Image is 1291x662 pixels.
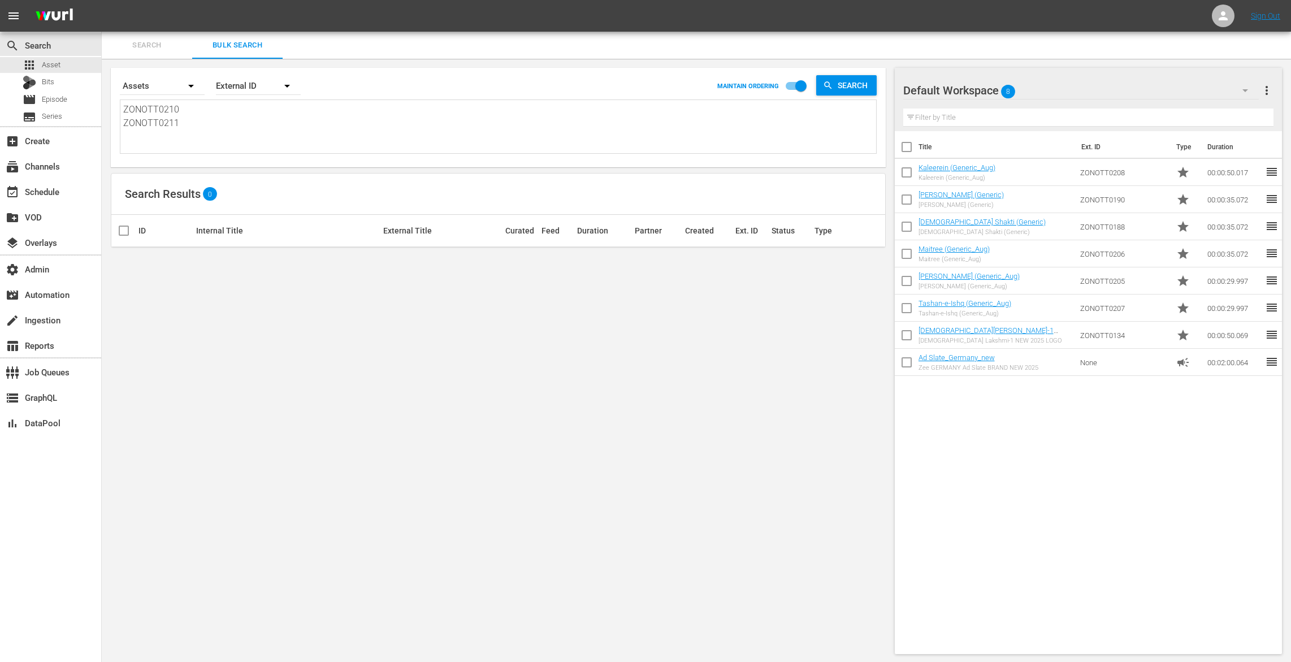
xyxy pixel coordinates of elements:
[27,3,81,29] img: ans4CAIJ8jUAAAAAAAAAAAAAAAAAAAAAAAAgQb4GAAAAAAAAAAAAAAAAAAAAAAAAJMjXAAAAAAAAAAAAAAAAAAAAAAAAgAT5G...
[138,226,193,235] div: ID
[199,39,276,52] span: Bulk Search
[6,288,19,302] span: Automation
[216,70,301,102] div: External ID
[635,226,682,235] div: Partner
[6,135,19,148] span: Create
[1203,295,1265,322] td: 00:00:29.997
[1260,77,1273,104] button: more_vert
[203,190,217,198] span: 0
[1203,213,1265,240] td: 00:00:35.072
[816,75,877,96] button: Search
[1176,166,1190,179] span: Promo
[23,110,36,124] span: Series
[120,70,205,102] div: Assets
[815,226,840,235] div: Type
[1076,322,1171,349] td: ZONOTT0134
[577,226,631,235] div: Duration
[919,337,1072,344] div: [DEMOGRAPHIC_DATA] Lakshmi-1 NEW 2025 LOGO
[685,226,732,235] div: Created
[1203,349,1265,376] td: 00:02:00.064
[6,339,19,353] span: Reports
[919,283,1020,290] div: [PERSON_NAME] (Generic_Aug)
[919,272,1020,280] a: [PERSON_NAME] (Generic_Aug)
[1265,165,1279,179] span: reorder
[42,76,54,88] span: Bits
[1176,356,1190,369] span: Ad
[42,59,60,71] span: Asset
[1265,219,1279,233] span: reorder
[1265,301,1279,314] span: reorder
[6,417,19,430] span: DataPool
[1203,322,1265,349] td: 00:00:50.069
[1176,247,1190,261] span: Promo
[196,226,380,235] div: Internal Title
[772,226,811,235] div: Status
[717,83,779,90] p: MAINTAIN ORDERING
[833,75,877,96] span: Search
[1075,131,1169,163] th: Ext. ID
[919,326,1058,343] a: [DEMOGRAPHIC_DATA][PERSON_NAME]-1 (Generic_New)
[123,103,876,154] textarea: ZONOTT0210 ZONOTT0211
[735,226,768,235] div: Ext. ID
[23,76,36,89] div: Bits
[1203,159,1265,186] td: 00:00:50.017
[919,218,1046,226] a: [DEMOGRAPHIC_DATA] Shakti (Generic)
[6,39,19,53] span: Search
[6,185,19,199] span: Schedule
[541,226,574,235] div: Feed
[919,201,1004,209] div: [PERSON_NAME] (Generic)
[1203,267,1265,295] td: 00:00:29.997
[1176,301,1190,315] span: Promo
[1201,131,1268,163] th: Duration
[1265,274,1279,287] span: reorder
[1176,220,1190,233] span: Promo
[1176,274,1190,288] span: Promo
[1176,328,1190,342] span: Promo
[6,160,19,174] span: Channels
[1076,213,1171,240] td: ZONOTT0188
[125,187,201,201] span: Search Results
[1076,186,1171,213] td: ZONOTT0190
[505,226,538,235] div: Curated
[1001,80,1015,103] span: 8
[1265,192,1279,206] span: reorder
[1076,295,1171,322] td: ZONOTT0207
[919,245,990,253] a: Maitree (Generic_Aug)
[1265,246,1279,260] span: reorder
[383,226,502,235] div: External Title
[919,131,1075,163] th: Title
[919,299,1011,308] a: Tashan-e-Ishq (Generic_Aug)
[1076,240,1171,267] td: ZONOTT0206
[1265,328,1279,341] span: reorder
[919,191,1004,199] a: [PERSON_NAME] (Generic)
[919,364,1038,371] div: Zee GERMANY Ad Slate BRAND NEW 2025
[6,236,19,250] span: Overlays
[6,391,19,405] span: GraphQL
[919,228,1046,236] div: [DEMOGRAPHIC_DATA] Shakti (Generic)
[1203,240,1265,267] td: 00:00:35.072
[1265,355,1279,369] span: reorder
[919,353,995,362] a: Ad Slate_Germany_new
[903,75,1259,106] div: Default Workspace
[1260,84,1273,97] span: more_vert
[1176,193,1190,206] span: Promo
[1076,159,1171,186] td: ZONOTT0208
[6,366,19,379] span: Job Queues
[23,93,36,106] span: Episode
[919,310,1011,317] div: Tashan-e-Ishq (Generic_Aug)
[1251,11,1280,20] a: Sign Out
[1203,186,1265,213] td: 00:00:35.072
[109,39,185,52] span: Search
[42,111,62,122] span: Series
[6,263,19,276] span: Admin
[6,211,19,224] span: VOD
[42,94,67,105] span: Episode
[7,9,20,23] span: menu
[1169,131,1201,163] th: Type
[6,314,19,327] span: Ingestion
[1076,267,1171,295] td: ZONOTT0205
[919,174,995,181] div: Kaleerein (Generic_Aug)
[23,58,36,72] span: Asset
[919,256,990,263] div: Maitree (Generic_Aug)
[919,163,995,172] a: Kaleerein (Generic_Aug)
